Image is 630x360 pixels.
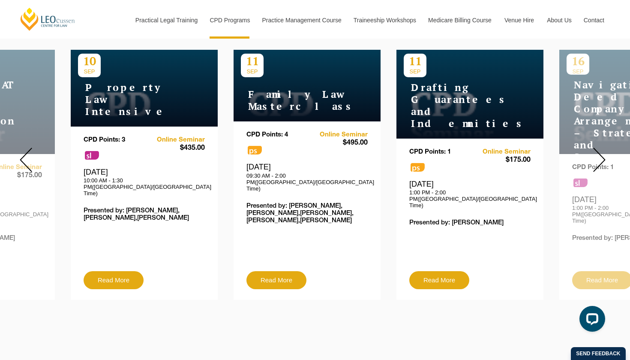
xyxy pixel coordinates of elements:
[144,144,205,153] span: $435.00
[246,172,368,192] p: 09:30 AM - 2:00 PM([GEOGRAPHIC_DATA]/[GEOGRAPHIC_DATA] Time)
[84,207,205,222] p: Presented by: [PERSON_NAME],[PERSON_NAME],[PERSON_NAME]
[19,7,76,31] a: [PERSON_NAME] Centre for Law
[246,271,306,289] a: Read More
[404,68,426,75] span: SEP
[409,179,531,209] div: [DATE]
[409,148,470,156] p: CPD Points: 1
[246,131,307,139] p: CPD Points: 4
[411,163,425,172] span: ps
[540,2,577,39] a: About Us
[404,54,426,68] p: 11
[241,54,264,68] p: 11
[573,303,609,339] iframe: LiveChat chat widget
[593,148,606,172] img: Next
[248,146,262,154] span: ps
[78,82,185,118] h4: Property Law Intensive
[307,139,368,148] span: $495.00
[404,82,511,130] h4: Drafting Guarantees and Indemnities
[20,148,32,172] img: Prev
[246,203,368,224] p: Presented by: [PERSON_NAME],[PERSON_NAME],[PERSON_NAME],[PERSON_NAME],[PERSON_NAME]
[78,54,101,68] p: 10
[246,162,368,191] div: [DATE]
[256,2,347,39] a: Practice Management Course
[78,68,101,75] span: SEP
[409,219,531,227] p: Presented by: [PERSON_NAME]
[84,271,144,289] a: Read More
[577,2,611,39] a: Contact
[84,136,144,144] p: CPD Points: 3
[422,2,498,39] a: Medicare Billing Course
[241,68,264,75] span: SEP
[470,156,531,165] span: $175.00
[241,88,348,112] h4: Family Law Masterclass
[84,177,205,197] p: 10:00 AM - 1:30 PM([GEOGRAPHIC_DATA]/[GEOGRAPHIC_DATA] Time)
[347,2,422,39] a: Traineeship Workshops
[203,2,255,39] a: CPD Programs
[144,136,205,144] a: Online Seminar
[307,131,368,139] a: Online Seminar
[409,271,469,289] a: Read More
[84,167,205,197] div: [DATE]
[498,2,540,39] a: Venue Hire
[409,189,531,209] p: 1:00 PM - 2:00 PM([GEOGRAPHIC_DATA]/[GEOGRAPHIC_DATA] Time)
[470,148,531,156] a: Online Seminar
[85,151,99,160] span: sl
[129,2,204,39] a: Practical Legal Training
